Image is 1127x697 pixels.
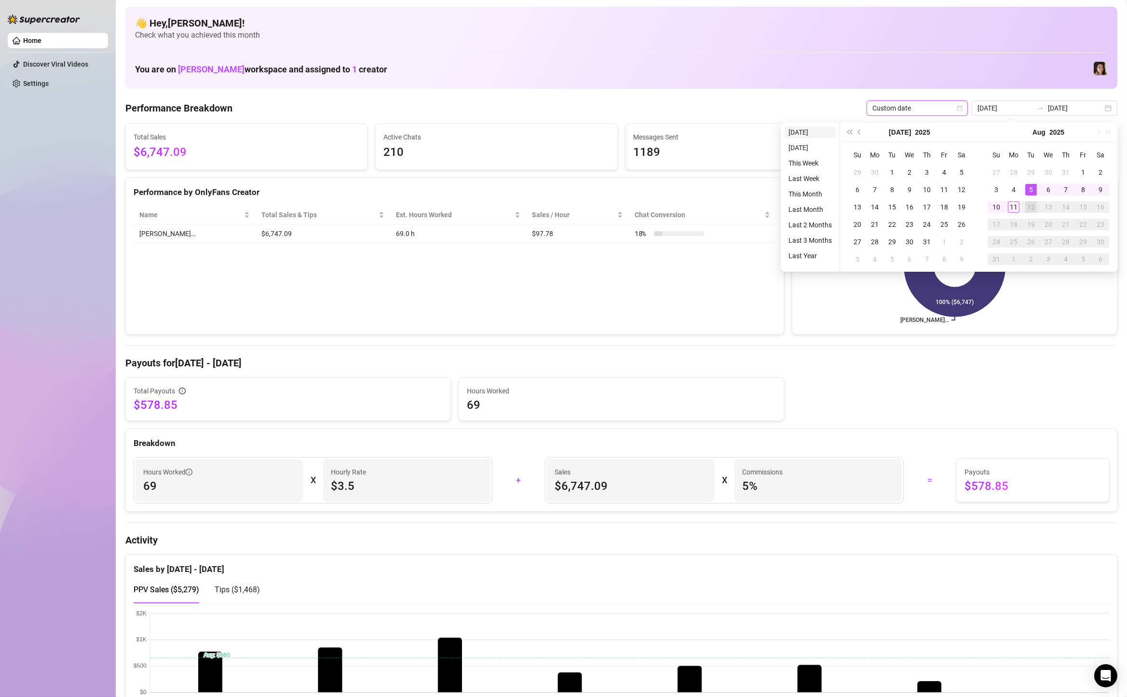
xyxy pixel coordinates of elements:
[852,184,863,195] div: 6
[135,64,387,75] h1: You are on workspace and assigned to creator
[467,386,776,396] span: Hours Worked
[988,181,1005,198] td: 2025-08-03
[1005,198,1022,216] td: 2025-08-11
[964,467,1101,477] span: Payouts
[1036,104,1044,112] span: to
[936,251,953,268] td: 2025-08-08
[889,123,911,142] button: Choose a month
[629,206,776,224] th: Chat Conversion
[921,201,933,213] div: 17
[1005,146,1022,164] th: Mo
[1022,181,1040,198] td: 2025-08-05
[8,14,80,24] img: logo-BBDzfeDw.svg
[1074,198,1092,216] td: 2025-08-15
[936,216,953,233] td: 2025-07-25
[1057,146,1074,164] th: Th
[1077,184,1089,195] div: 8
[134,143,359,162] span: $6,747.09
[918,198,936,216] td: 2025-07-17
[1074,251,1092,268] td: 2025-09-05
[844,123,855,142] button: Last year (Control + left)
[904,201,915,213] div: 16
[1025,184,1037,195] div: 5
[1005,233,1022,251] td: 2025-08-25
[1092,233,1109,251] td: 2025-08-30
[883,198,901,216] td: 2025-07-15
[785,188,836,200] li: This Month
[883,251,901,268] td: 2025-08-05
[635,209,762,220] span: Chat Conversion
[331,467,366,477] article: Hourly Rate
[1025,253,1037,265] div: 2
[634,143,859,162] span: 1189
[886,253,898,265] div: 5
[134,386,175,396] span: Total Payouts
[852,201,863,213] div: 13
[526,206,629,224] th: Sales / Hour
[1043,236,1054,248] div: 27
[1022,164,1040,181] td: 2025-07-29
[215,585,260,594] span: Tips ( $1,468 )
[134,555,1109,576] div: Sales by [DATE] - [DATE]
[991,184,1002,195] div: 3
[936,164,953,181] td: 2025-07-04
[256,206,391,224] th: Total Sales & Tips
[883,146,901,164] th: Tu
[143,478,295,494] span: 69
[953,198,970,216] td: 2025-07-19
[1077,236,1089,248] div: 29
[134,585,199,594] span: PPV Sales ( $5,279 )
[134,437,1109,450] div: Breakdown
[1092,146,1109,164] th: Sa
[872,101,962,115] span: Custom date
[852,219,863,230] div: 20
[498,473,539,488] div: +
[886,167,898,178] div: 1
[918,146,936,164] th: Th
[1040,233,1057,251] td: 2025-08-27
[785,219,836,231] li: Last 2 Months
[953,146,970,164] th: Sa
[1032,123,1046,142] button: Choose a month
[921,184,933,195] div: 10
[904,167,915,178] div: 2
[1005,164,1022,181] td: 2025-07-28
[904,219,915,230] div: 23
[988,198,1005,216] td: 2025-08-10
[953,164,970,181] td: 2025-07-05
[904,184,915,195] div: 9
[866,216,883,233] td: 2025-07-21
[866,198,883,216] td: 2025-07-14
[178,64,244,74] span: [PERSON_NAME]
[134,186,776,199] div: Performance by OnlyFans Creator
[936,146,953,164] th: Fr
[849,251,866,268] td: 2025-08-03
[991,253,1002,265] div: 31
[1025,219,1037,230] div: 19
[938,201,950,213] div: 18
[866,251,883,268] td: 2025-08-04
[1074,164,1092,181] td: 2025-08-01
[956,201,967,213] div: 19
[988,251,1005,268] td: 2025-08-31
[134,224,256,243] td: [PERSON_NAME]…
[1060,219,1072,230] div: 21
[901,216,918,233] td: 2025-07-23
[869,167,881,178] div: 30
[1040,251,1057,268] td: 2025-09-03
[139,209,242,220] span: Name
[1005,181,1022,198] td: 2025-08-04
[918,181,936,198] td: 2025-07-10
[978,103,1032,113] input: Start date
[938,184,950,195] div: 11
[991,236,1002,248] div: 24
[134,397,443,413] span: $578.85
[883,181,901,198] td: 2025-07-08
[785,157,836,169] li: This Week
[1060,236,1072,248] div: 28
[852,167,863,178] div: 29
[1008,184,1019,195] div: 4
[1040,146,1057,164] th: We
[936,198,953,216] td: 2025-07-18
[1043,167,1054,178] div: 30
